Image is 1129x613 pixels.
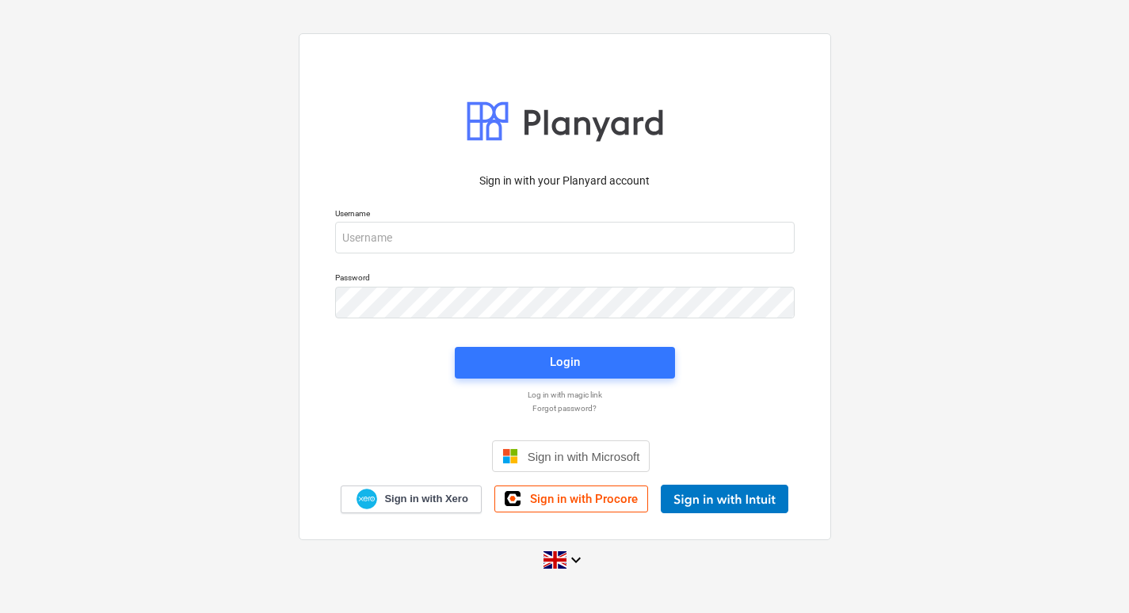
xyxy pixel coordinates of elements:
[327,403,803,413] a: Forgot password?
[502,448,518,464] img: Microsoft logo
[335,272,795,286] p: Password
[327,390,803,400] a: Log in with magic link
[494,485,648,512] a: Sign in with Procore
[341,485,482,513] a: Sign in with Xero
[550,352,580,372] div: Login
[335,222,795,253] input: Username
[335,208,795,222] p: Username
[455,347,675,379] button: Login
[357,489,377,510] img: Xero logo
[530,492,638,506] span: Sign in with Procore
[335,173,795,189] p: Sign in with your Planyard account
[528,450,640,463] span: Sign in with Microsoft
[384,492,467,506] span: Sign in with Xero
[566,550,585,569] i: keyboard_arrow_down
